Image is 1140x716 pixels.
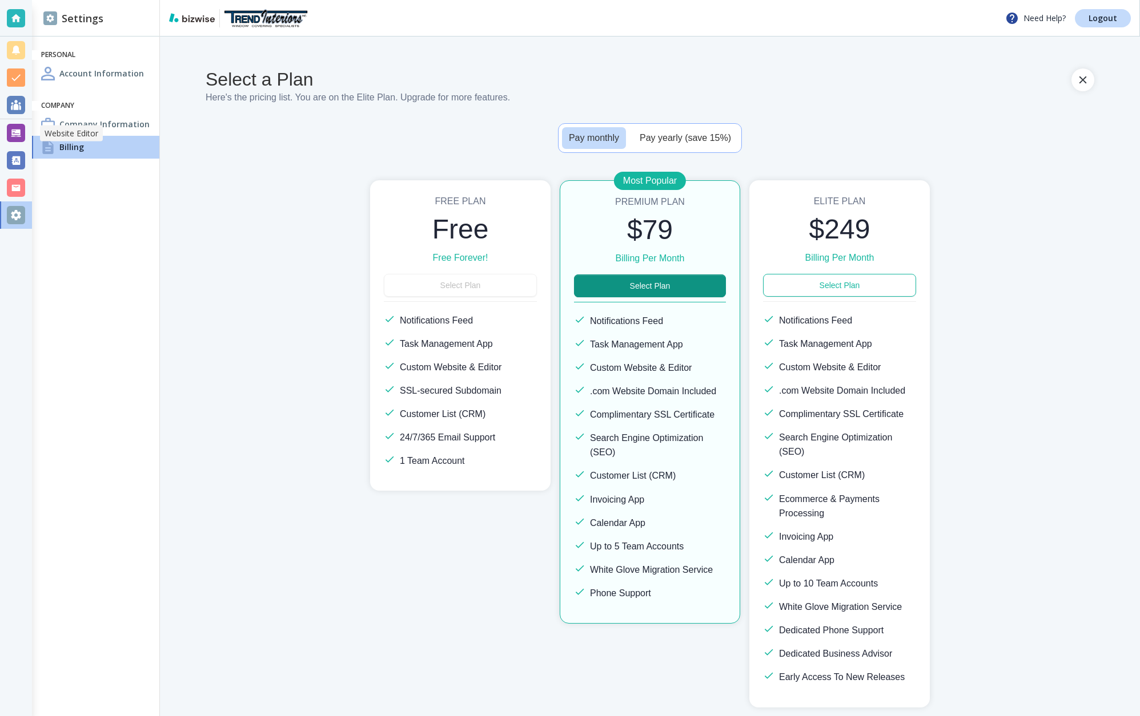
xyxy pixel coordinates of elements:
[400,313,473,327] h6: Notifications Feed
[59,67,144,79] h4: Account Information
[400,383,501,398] h6: SSL-secured Subdomain
[59,118,150,130] h4: Company Information
[763,250,916,265] h6: Billing Per Month
[574,213,726,246] h2: $79
[590,492,644,507] h6: Invoicing App
[169,13,215,22] img: bizwise
[590,563,713,577] h6: White Glove Migration Service
[590,407,714,422] h6: Complimentary SSL Certificate
[779,670,905,684] h6: Early Access To New Releases
[206,90,510,104] h6: Here's the pricing list. You are on the Elite Plan . Upgrade for more features.
[779,623,884,637] h6: Dedicated Phone Support
[206,68,510,90] h4: Select a Plan
[590,361,692,375] h6: Custom Website & Editor
[779,600,902,614] h6: White Glove Migration Service
[41,101,150,111] h6: Company
[590,586,651,600] h6: Phone Support
[45,128,98,139] p: Website Editor
[779,646,892,661] h6: Dedicated Business Advisor
[590,516,645,530] h6: Calendar App
[590,431,726,459] h6: Search Engine Optimization (SEO)
[779,553,834,567] h6: Calendar App
[623,174,677,188] p: Most Popular
[1089,14,1117,22] p: Logout
[32,136,159,159] a: BillingBilling
[32,113,159,136] a: Company InformationCompany Information
[779,313,852,327] h6: Notifications Feed
[32,62,159,85] a: Account InformationAccount Information
[779,468,865,482] h6: Customer List (CRM)
[41,50,150,60] h6: Personal
[590,539,684,553] h6: Up to 5 Team Accounts
[574,195,726,209] h6: Premium Plan
[400,454,465,468] h6: 1 Team Account
[43,11,103,26] h2: Settings
[574,274,726,297] button: Select Plan
[633,127,738,149] button: Pay yearly (save 15%)
[574,251,726,265] h6: Billing Per Month
[384,213,537,246] h2: Free
[400,360,501,374] h6: Custom Website & Editor
[1075,9,1131,27] a: Logout
[590,314,663,328] h6: Notifications Feed
[400,337,493,351] h6: Task Management App
[779,360,881,374] h6: Custom Website & Editor
[779,492,916,520] h6: Ecommerce & Payments Processing
[763,213,916,246] h2: $249
[590,384,716,398] h6: .com Website Domain Included
[562,127,626,149] button: Pay monthly
[59,141,84,153] h4: Billing
[779,383,905,398] h6: .com Website Domain Included
[763,274,916,297] button: Select Plan
[779,576,878,590] h6: Up to 10 Team Accounts
[779,430,916,459] h6: Search Engine Optimization (SEO)
[590,337,683,351] h6: Task Management App
[590,468,676,483] h6: Customer List (CRM)
[1005,11,1066,25] p: Need Help?
[779,407,904,421] h6: Complimentary SSL Certificate
[779,337,872,351] h6: Task Management App
[384,194,537,208] h6: Free Plan
[763,194,916,208] h6: Elite Plan
[400,430,495,444] h6: 24/7/365 Email Support
[779,529,833,544] h6: Invoicing App
[224,9,308,27] img: Trend Interiors, Inc
[43,11,57,25] img: DashboardSidebarSettings.svg
[400,407,485,421] h6: Customer List (CRM)
[384,250,537,265] h6: Free Forever!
